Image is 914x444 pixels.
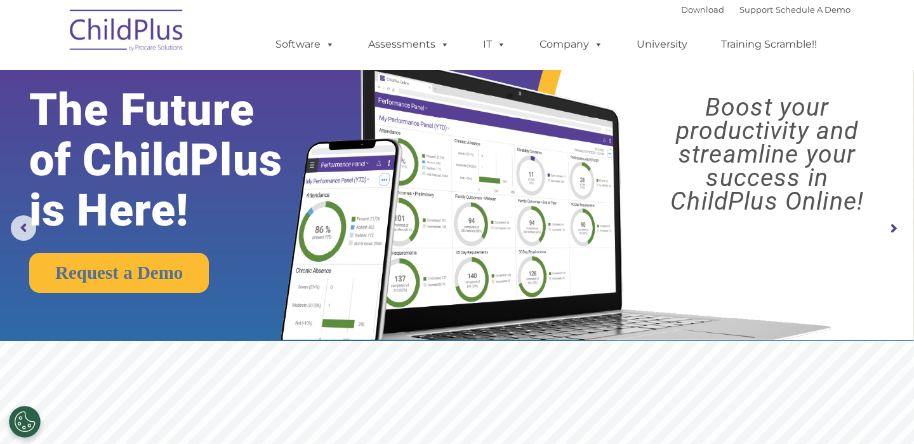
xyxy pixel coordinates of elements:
[263,32,347,57] a: Software
[355,32,462,57] a: Assessments
[681,4,851,15] font: |
[63,1,190,64] img: ChildPlus by Procare Solutions
[624,32,700,57] a: University
[29,85,321,236] rs-layer: The Future of ChildPlus is Here!
[9,406,41,438] button: Cookies Settings
[527,32,616,57] a: Company
[708,32,830,57] a: Training Scramble!!
[632,96,903,213] rs-layer: Boost your productivity and streamline your success in ChildPlus Online!
[739,4,773,15] a: Support
[776,4,851,15] a: Schedule A Demo
[681,4,724,15] a: Download
[470,32,519,57] a: IT
[29,253,209,293] a: Request a Demo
